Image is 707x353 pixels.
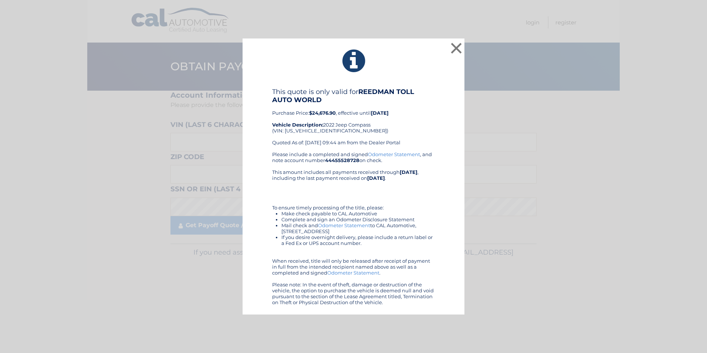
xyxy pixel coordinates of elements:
li: If you desire overnight delivery, please include a return label or a Fed Ex or UPS account number. [281,234,435,246]
li: Complete and sign an Odometer Disclosure Statement [281,216,435,222]
button: × [449,41,464,56]
b: REEDMAN TOLL AUTO WORLD [272,88,414,104]
b: [DATE] [400,169,417,175]
b: $24,676.90 [309,110,336,116]
b: [DATE] [371,110,389,116]
div: Purchase Price: , effective until 2022 Jeep Compass (VIN: [US_VEHICLE_IDENTIFICATION_NUMBER]) Quo... [272,88,435,151]
a: Odometer Statement [368,151,420,157]
a: Odometer Statement [327,270,379,276]
li: Mail check and to CAL Automotive, [STREET_ADDRESS] [281,222,435,234]
li: Make check payable to CAL Automotive [281,211,435,216]
b: [DATE] [367,175,385,181]
div: Please include a completed and signed , and note account number on check. This amount includes al... [272,151,435,305]
strong: Vehicle Description: [272,122,323,128]
h4: This quote is only valid for [272,88,435,104]
b: 44455528728 [325,157,359,163]
a: Odometer Statement [318,222,370,228]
